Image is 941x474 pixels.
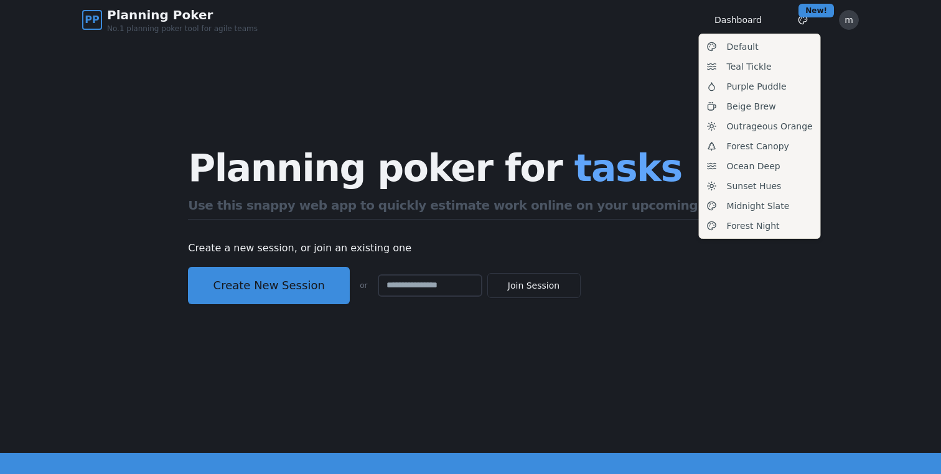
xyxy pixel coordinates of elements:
[839,10,859,30] span: m
[727,80,787,93] span: Purple Puddle
[727,220,780,232] span: Forest Night
[727,160,780,172] span: Ocean Deep
[188,197,753,220] h2: Use this snappy web app to quickly estimate work online on your upcoming sprints.
[188,149,753,187] h1: Planning poker for
[574,146,682,190] span: tasks
[107,6,258,24] span: Planning Poker
[727,40,759,53] span: Default
[727,180,782,192] span: Sunset Hues
[360,281,367,290] span: or
[727,120,813,132] span: Outrageous Orange
[798,4,834,17] div: New!
[188,239,753,257] p: Create a new session, or join an existing one
[85,12,99,27] span: PP
[727,200,790,212] span: Midnight Slate
[188,267,350,304] button: Create New Session
[487,273,581,298] button: Join Session
[714,14,762,26] a: Dashboard
[727,100,776,113] span: Beige Brew
[727,60,772,73] span: Teal Tickle
[727,140,789,152] span: Forest Canopy
[107,24,258,34] span: No.1 planning poker tool for agile teams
